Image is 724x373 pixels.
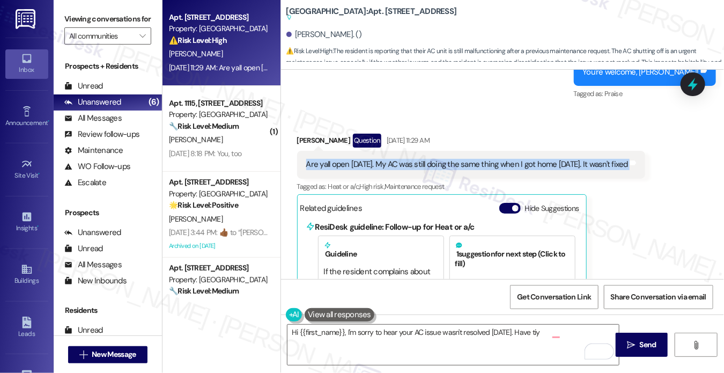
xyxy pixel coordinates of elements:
a: Leads [5,313,48,342]
div: Apt. 1115, [STREET_ADDRESS] [169,98,268,109]
a: Buildings [5,260,48,289]
div: [DATE] 11:29 AM: Are yall open [DATE]. My AC was still doing the same thing when I got home [DATE... [169,63,518,72]
span: Heat or a/c , [328,182,359,191]
i:  [139,32,145,40]
input: All communities [69,27,134,45]
div: [PERSON_NAME] [297,134,646,151]
div: Apt. [STREET_ADDRESS] [169,177,268,188]
b: [GEOGRAPHIC_DATA]: Apt. [STREET_ADDRESS] [286,6,457,24]
div: Tagged as: [574,86,716,101]
span: High risk , [360,182,385,191]
div: You're welcome, [PERSON_NAME]! [583,67,699,78]
div: (6) [146,94,162,111]
div: Unanswered [64,97,121,108]
div: If the resident complains about their heat, ask if they are getting hot air, cold air or any air ... [324,266,438,347]
div: Apt. [STREET_ADDRESS] [169,12,268,23]
div: Prospects [54,207,162,218]
span: • [39,170,40,178]
div: Prospects + Residents [54,61,162,72]
div: Maintenance [64,145,123,156]
span: [PERSON_NAME] [169,214,223,224]
button: Get Conversation Link [510,285,598,309]
button: Share Conversation via email [604,285,713,309]
span: Share Conversation via email [611,291,706,303]
div: Residents [54,305,162,316]
strong: 🔧 Risk Level: Medium [169,121,239,131]
div: Unread [64,81,103,92]
h5: Guideline [324,242,438,259]
div: Property: [GEOGRAPHIC_DATA] [169,109,268,120]
strong: ⚠️ Risk Level: High [169,35,227,45]
div: Are yall open [DATE]. My AC was still doing the same thing when I got home [DATE]. It wasn't fixed [306,159,629,170]
strong: 🔧 Risk Level: Medium [169,286,239,296]
span: New Message [92,349,136,360]
span: Send [640,339,656,350]
div: Escalate [64,177,106,188]
div: [DATE] 11:29 AM [384,135,430,146]
div: WO Follow-ups [64,161,130,172]
a: Inbox [5,49,48,78]
a: Site Visit • [5,155,48,184]
strong: ⚠️ Risk Level: High [286,47,333,55]
span: [PERSON_NAME] [169,49,223,58]
div: Unread [64,325,103,336]
button: New Message [68,346,147,363]
div: All Messages [64,259,122,270]
i:  [692,341,700,349]
div: Related guidelines [300,203,363,218]
span: • [37,223,39,230]
div: [PERSON_NAME]. () [286,29,362,40]
div: Apt. [STREET_ADDRESS] [169,262,268,274]
div: New Inbounds [64,275,127,287]
div: Property: [GEOGRAPHIC_DATA] [169,274,268,286]
div: Tagged as: [297,179,646,194]
span: Maintenance request [385,182,445,191]
span: Praise [604,89,622,98]
a: Insights • [5,208,48,237]
div: Archived on [DATE] [168,239,269,253]
div: Review follow-ups [64,129,139,140]
i:  [79,350,87,359]
div: Unread [64,243,103,254]
div: Unanswered [64,227,121,238]
b: ResiDesk guideline: Follow-up for Heat or a/c [315,222,475,232]
label: Viewing conversations for [64,11,151,27]
div: All Messages [64,113,122,124]
div: Question [353,134,381,147]
span: Get Conversation Link [517,291,591,303]
i:  [627,341,635,349]
textarea: To enrich screen reader interactions, please activate Accessibility in Grammarly extension settings [287,325,619,365]
label: Hide Suggestions [525,203,579,214]
div: Property: [GEOGRAPHIC_DATA] [169,188,268,200]
div: Property: [GEOGRAPHIC_DATA] [169,23,268,34]
span: • [48,118,49,125]
strong: 🌟 Risk Level: Positive [169,200,238,210]
div: [DATE] 8:18 PM: You, too [169,149,241,158]
img: ResiDesk Logo [16,9,38,29]
span: [PERSON_NAME] [169,135,223,144]
h5: 1 suggestion for next step (Click to fill) [455,242,570,268]
button: Send [616,333,668,357]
